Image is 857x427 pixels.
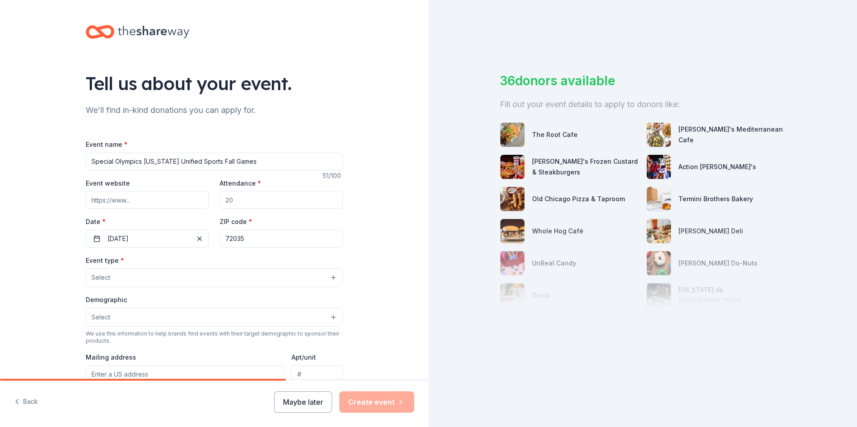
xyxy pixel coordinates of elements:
input: 12345 (U.S. only) [220,230,343,248]
div: [PERSON_NAME]'s Frozen Custard & Steakburgers [532,156,639,178]
label: Apt/unit [291,353,316,362]
label: Demographic [86,295,127,304]
label: ZIP code [220,217,252,226]
input: Spring Fundraiser [86,153,343,170]
div: We use this information to help brands find events with their target demographic to sponsor their... [86,330,343,344]
div: Tell us about your event. [86,71,343,96]
button: Select [86,268,343,287]
div: [PERSON_NAME]'s Mediterranean Cafe [678,124,786,145]
div: Old Chicago Pizza & Taproom [532,194,625,204]
label: Mailing address [86,353,136,362]
input: 20 [220,191,343,209]
input: # [291,365,343,383]
div: 51 /100 [323,170,343,181]
img: photo for Termini Brothers Bakery [647,187,671,211]
div: We'll find in-kind donations you can apply for. [86,103,343,117]
button: [DATE] [86,230,209,248]
div: The Root Cafe [532,129,578,140]
img: photo for Taziki's Mediterranean Cafe [647,123,671,147]
label: Date [86,217,209,226]
div: Termini Brothers Bakery [678,194,753,204]
button: Maybe later [274,391,332,413]
img: photo for Freddy's Frozen Custard & Steakburgers [500,155,524,179]
button: Select [86,308,343,327]
span: Select [92,272,110,283]
img: photo for Old Chicago Pizza & Taproom [500,187,524,211]
div: Fill out your event details to apply to donors like: [500,97,786,112]
img: photo for Action Jack's [647,155,671,179]
input: https://www... [86,191,209,209]
label: Attendance [220,179,261,188]
label: Event name [86,140,128,149]
button: Back [14,393,38,411]
div: 36 donors available [500,71,786,90]
span: Select [92,312,110,323]
input: Enter a US address [86,365,284,383]
label: Event type [86,256,124,265]
img: photo for The Root Cafe [500,123,524,147]
label: Event website [86,179,130,188]
div: Action [PERSON_NAME]'s [678,162,756,172]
